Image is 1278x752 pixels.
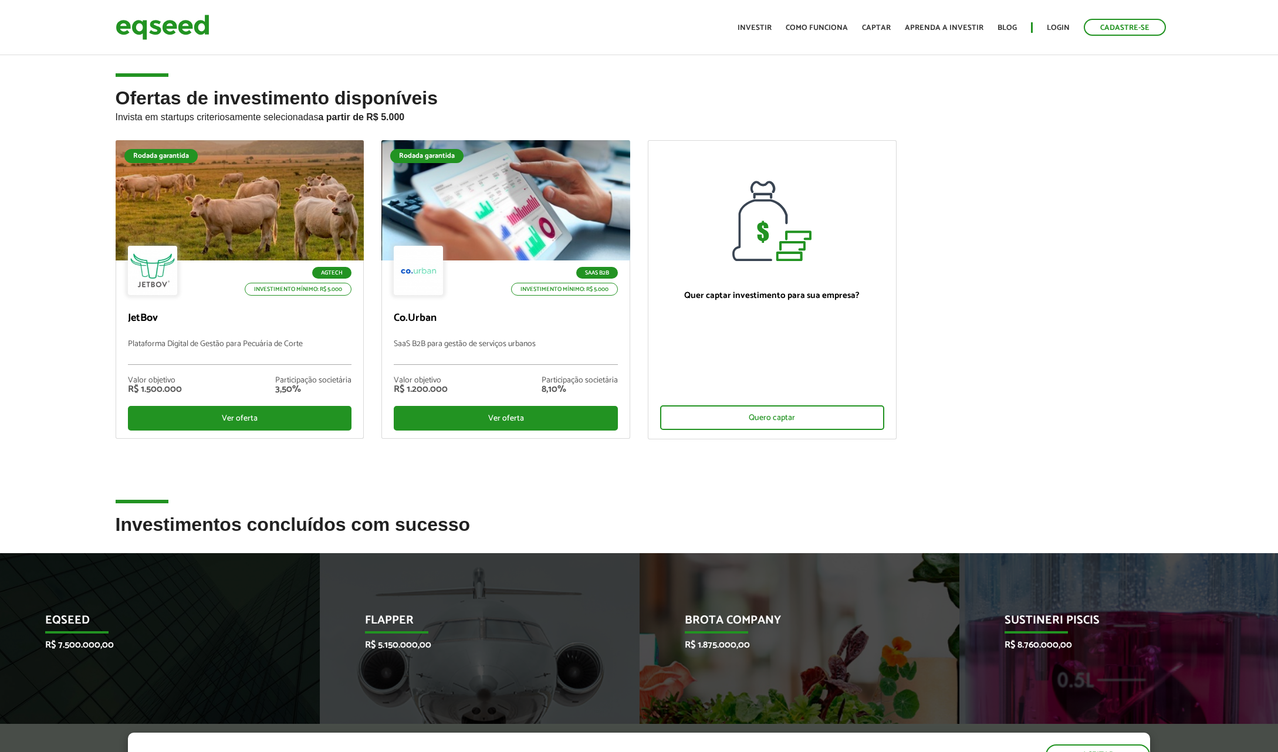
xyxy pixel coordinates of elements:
[394,385,448,394] div: R$ 1.200.000
[1084,19,1166,36] a: Cadastre-se
[738,24,772,32] a: Investir
[1005,614,1216,634] p: Sustineri Piscis
[390,149,464,163] div: Rodada garantida
[318,112,404,122] strong: a partir de R$ 5.000
[124,149,198,163] div: Rodada garantida
[394,312,618,325] p: Co.Urban
[128,377,182,385] div: Valor objetivo
[116,12,209,43] img: EqSeed
[660,290,884,301] p: Quer captar investimento para sua empresa?
[542,377,618,385] div: Participação societária
[1005,639,1216,651] p: R$ 8.760.000,00
[116,514,1163,553] h2: Investimentos concluídos com sucesso
[275,385,351,394] div: 3,50%
[128,340,352,365] p: Plataforma Digital de Gestão para Pecuária de Corte
[511,283,618,296] p: Investimento mínimo: R$ 5.000
[128,733,553,751] h5: O site da EqSeed utiliza cookies para melhorar sua navegação.
[45,639,257,651] p: R$ 7.500.000,00
[786,24,848,32] a: Como funciona
[648,140,897,439] a: Quer captar investimento para sua empresa? Quero captar
[116,88,1163,140] h2: Ofertas de investimento disponíveis
[312,267,351,279] p: Agtech
[685,614,897,634] p: Brota Company
[128,406,352,431] div: Ver oferta
[275,377,351,385] div: Participação societária
[685,639,897,651] p: R$ 1.875.000,00
[1047,24,1070,32] a: Login
[245,283,351,296] p: Investimento mínimo: R$ 5.000
[381,140,630,439] a: Rodada garantida SaaS B2B Investimento mínimo: R$ 5.000 Co.Urban SaaS B2B para gestão de serviços...
[394,340,618,365] p: SaaS B2B para gestão de serviços urbanos
[862,24,891,32] a: Captar
[542,385,618,394] div: 8,10%
[394,406,618,431] div: Ver oferta
[45,614,257,634] p: EqSeed
[660,405,884,430] div: Quero captar
[128,312,352,325] p: JetBov
[576,267,618,279] p: SaaS B2B
[998,24,1017,32] a: Blog
[365,639,577,651] p: R$ 5.150.000,00
[365,614,577,634] p: Flapper
[116,109,1163,123] p: Invista em startups criteriosamente selecionadas
[905,24,983,32] a: Aprenda a investir
[394,377,448,385] div: Valor objetivo
[116,140,364,439] a: Rodada garantida Agtech Investimento mínimo: R$ 5.000 JetBov Plataforma Digital de Gestão para Pe...
[128,385,182,394] div: R$ 1.500.000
